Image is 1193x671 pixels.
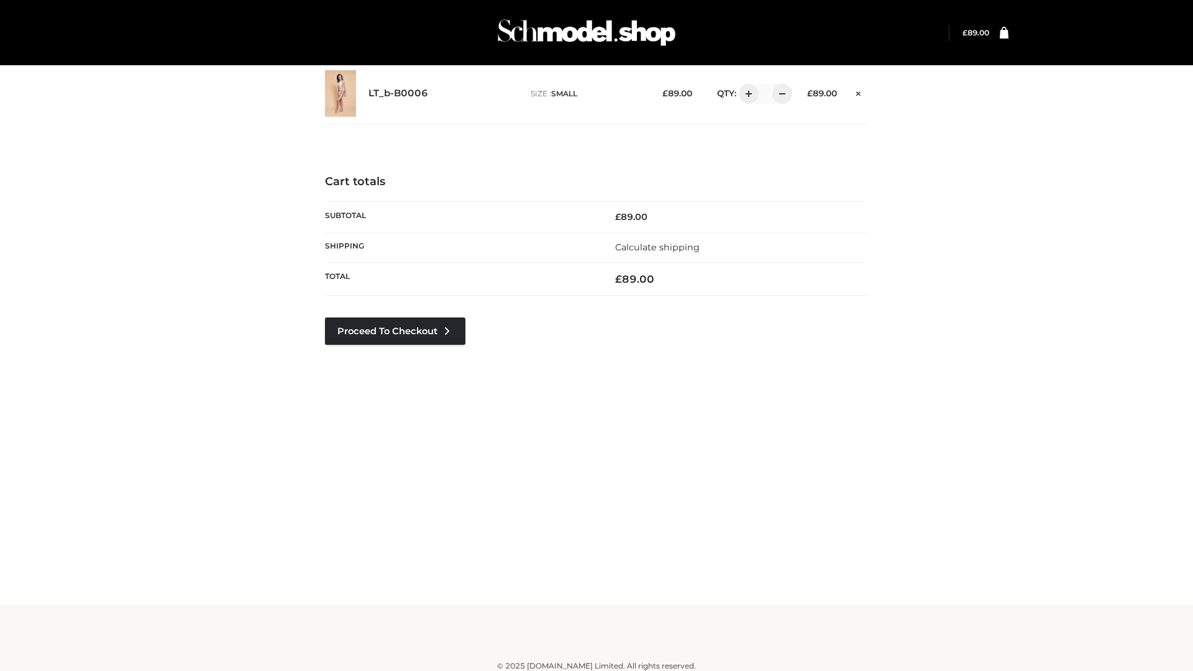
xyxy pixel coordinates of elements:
a: LT_b-B0006 [368,88,428,99]
span: £ [962,28,967,37]
span: £ [615,211,621,222]
bdi: 89.00 [662,88,692,98]
img: Schmodel Admin 964 [493,8,680,57]
span: £ [615,273,622,285]
img: LT_b-B0006 - SMALL [325,70,356,117]
a: Proceed to Checkout [325,317,465,345]
div: QTY: [705,84,788,104]
bdi: 89.00 [615,273,654,285]
span: £ [807,88,813,98]
bdi: 89.00 [807,88,837,98]
th: Subtotal [325,201,596,232]
bdi: 89.00 [962,28,989,37]
span: £ [662,88,668,98]
span: SMALL [551,89,577,98]
h4: Cart totals [325,175,868,189]
th: Total [325,263,596,296]
a: Remove this item [849,84,868,100]
a: Calculate shipping [615,242,700,253]
th: Shipping [325,232,596,262]
bdi: 89.00 [615,211,647,222]
a: £89.00 [962,28,989,37]
p: size : [531,88,643,99]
